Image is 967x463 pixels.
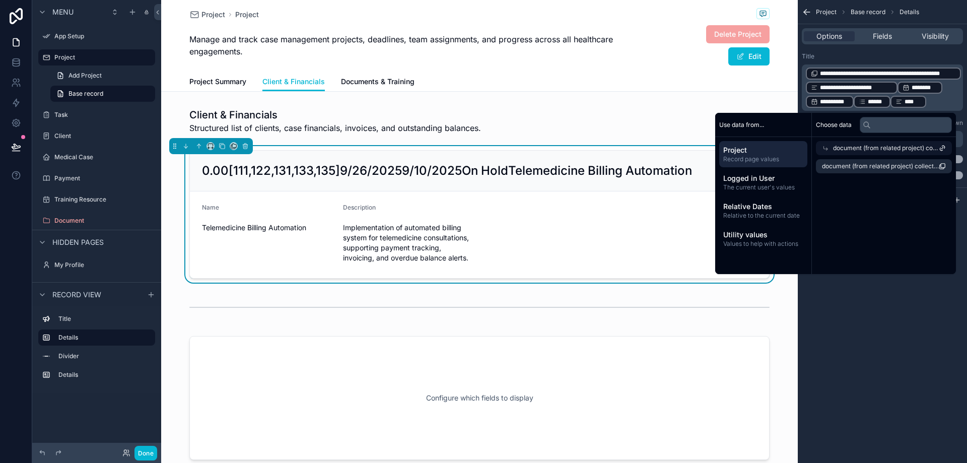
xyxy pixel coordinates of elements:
[922,31,949,41] span: Visibility
[900,8,919,16] span: Details
[723,212,803,220] span: Relative to the current date
[723,230,803,240] span: Utility values
[723,202,803,212] span: Relative Dates
[54,53,149,61] label: Project
[54,217,153,225] label: Document
[52,7,74,17] span: Menu
[343,223,476,263] span: Implementation of automated billing system for telemedicine consultations, supporting payment tra...
[262,77,325,87] span: Client & Financials
[58,315,151,323] label: Title
[802,64,963,111] div: scrollable content
[68,90,103,98] span: Base record
[38,213,155,229] a: Document
[202,223,335,233] span: Telemedicine Billing Automation
[189,33,656,57] span: Manage and track case management projects, deadlines, team assignments, and progress across all h...
[723,145,803,155] span: Project
[52,290,101,300] span: Record view
[54,195,153,204] label: Training Resource
[58,334,147,342] label: Details
[723,183,803,191] span: The current user's values
[189,73,246,93] a: Project Summary
[341,77,415,87] span: Documents & Training
[723,240,803,248] span: Values to help with actions
[816,121,852,129] span: Choose data
[873,31,892,41] span: Fields
[723,173,803,183] span: Logged in User
[341,73,415,93] a: Documents & Training
[58,352,151,360] label: Divider
[38,49,155,65] a: Project
[38,107,155,123] a: Task
[201,10,225,20] span: Project
[189,10,225,20] a: Project
[38,170,155,186] a: Payment
[54,32,153,40] label: App Setup
[202,204,219,211] span: Name
[851,8,885,16] span: Base record
[38,149,155,165] a: Medical Case
[38,191,155,208] a: Training Resource
[235,10,259,20] a: Project
[54,174,153,182] label: Payment
[816,31,842,41] span: Options
[50,68,155,84] a: Add Project
[50,86,155,102] a: Base record
[728,47,770,65] button: Edit
[833,144,939,152] span: document (from related project) collection
[38,28,155,44] a: App Setup
[723,155,803,163] span: Record page values
[719,121,764,129] span: Use data from...
[52,237,104,247] span: Hidden pages
[189,77,246,87] span: Project Summary
[54,111,153,119] label: Task
[54,132,153,140] label: Client
[202,163,692,179] h2: 0.00[111,122,131,133,135]9/26/20259/10/2025On HoldTelemedicine Billing Automation
[802,52,814,60] label: Title
[134,446,157,460] button: Done
[262,73,325,92] a: Client & Financials
[58,371,151,379] label: Details
[68,72,102,80] span: Add Project
[816,8,837,16] span: Project
[38,128,155,144] a: Client
[54,261,153,269] label: My Profile
[715,137,811,256] div: scrollable content
[343,204,376,211] span: Description
[54,153,153,161] label: Medical Case
[32,306,161,393] div: scrollable content
[38,257,155,273] a: My Profile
